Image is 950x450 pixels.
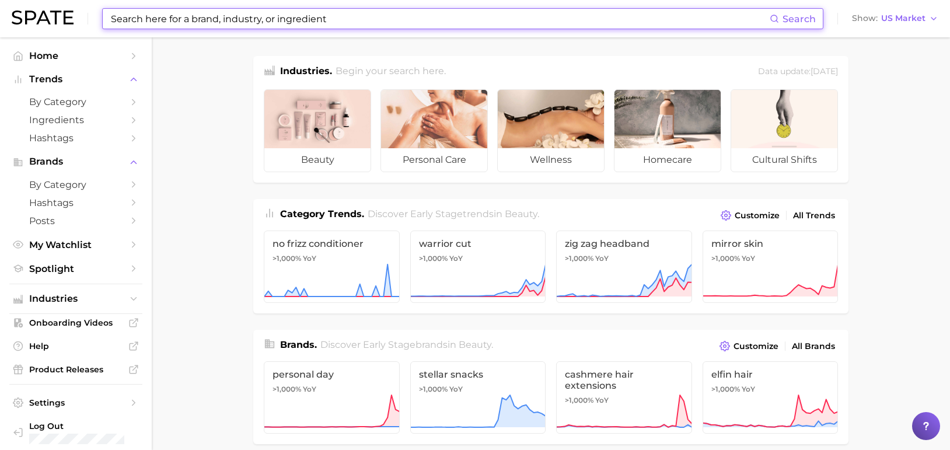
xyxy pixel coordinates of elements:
span: homecare [614,148,721,172]
span: All Brands [792,341,835,351]
span: >1,000% [565,254,593,263]
a: personal care [380,89,488,172]
span: Help [29,341,123,351]
a: cultural shifts [731,89,838,172]
a: Ingredients [9,111,142,129]
a: cashmere hair extensions>1,000% YoY [556,361,692,434]
a: All Trends [790,208,838,224]
a: Spotlight [9,260,142,278]
span: My Watchlist [29,239,123,250]
span: Customize [735,211,780,221]
h1: Industries. [280,64,332,80]
span: Onboarding Videos [29,318,123,328]
span: YoY [595,396,609,405]
span: personal day [273,369,391,380]
a: mirror skin>1,000% YoY [703,231,839,303]
a: Home [9,47,142,65]
span: >1,000% [565,396,593,404]
span: beauty [459,339,491,350]
span: zig zag headband [565,238,683,249]
a: no frizz conditioner>1,000% YoY [264,231,400,303]
span: Brands [29,156,123,167]
span: All Trends [793,211,835,221]
span: >1,000% [419,254,448,263]
a: Log out. Currently logged in with e-mail jkno@cosmax.com. [9,417,142,448]
a: homecare [614,89,721,172]
span: Product Releases [29,364,123,375]
span: wellness [498,148,604,172]
span: cultural shifts [731,148,837,172]
span: Brands . [280,339,317,350]
a: All Brands [789,339,838,354]
img: SPATE [12,11,74,25]
a: Help [9,337,142,355]
span: YoY [742,385,755,394]
span: elfin hair [711,369,830,380]
span: >1,000% [711,385,740,393]
a: Hashtags [9,194,142,212]
a: My Watchlist [9,236,142,254]
span: Home [29,50,123,61]
span: Category Trends . [280,208,364,219]
span: Industries [29,294,123,304]
span: YoY [303,385,316,394]
span: Discover Early Stage trends in . [368,208,539,219]
span: mirror skin [711,238,830,249]
span: beauty [505,208,537,219]
a: beauty [264,89,371,172]
span: warrior cut [419,238,537,249]
button: Customize [718,207,783,224]
div: Data update: [DATE] [758,64,838,80]
a: Posts [9,212,142,230]
a: Product Releases [9,361,142,378]
span: Hashtags [29,132,123,144]
a: zig zag headband>1,000% YoY [556,231,692,303]
a: by Category [9,176,142,194]
button: Customize [717,338,781,354]
span: Settings [29,397,123,408]
a: Hashtags [9,129,142,147]
span: Show [852,15,878,22]
button: Brands [9,153,142,170]
button: Industries [9,290,142,308]
span: >1,000% [273,254,301,263]
span: personal care [381,148,487,172]
span: by Category [29,96,123,107]
span: >1,000% [711,254,740,263]
a: personal day>1,000% YoY [264,361,400,434]
span: Ingredients [29,114,123,125]
span: Spotlight [29,263,123,274]
span: no frizz conditioner [273,238,391,249]
a: by Category [9,93,142,111]
span: >1,000% [419,385,448,393]
span: Log Out [29,421,133,431]
span: YoY [303,254,316,263]
input: Search here for a brand, industry, or ingredient [110,9,770,29]
span: Customize [734,341,778,351]
span: US Market [881,15,925,22]
span: beauty [264,148,371,172]
span: YoY [449,385,463,394]
span: Search [783,13,816,25]
span: cashmere hair extensions [565,369,683,391]
span: >1,000% [273,385,301,393]
a: warrior cut>1,000% YoY [410,231,546,303]
span: Hashtags [29,197,123,208]
span: YoY [742,254,755,263]
button: ShowUS Market [849,11,941,26]
h2: Begin your search here. [336,64,446,80]
span: by Category [29,179,123,190]
a: wellness [497,89,605,172]
span: stellar snacks [419,369,537,380]
a: stellar snacks>1,000% YoY [410,361,546,434]
a: elfin hair>1,000% YoY [703,361,839,434]
span: Discover Early Stage brands in . [320,339,493,350]
span: YoY [595,254,609,263]
span: Posts [29,215,123,226]
a: Onboarding Videos [9,314,142,332]
span: YoY [449,254,463,263]
span: Trends [29,74,123,85]
a: Settings [9,394,142,411]
button: Trends [9,71,142,88]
